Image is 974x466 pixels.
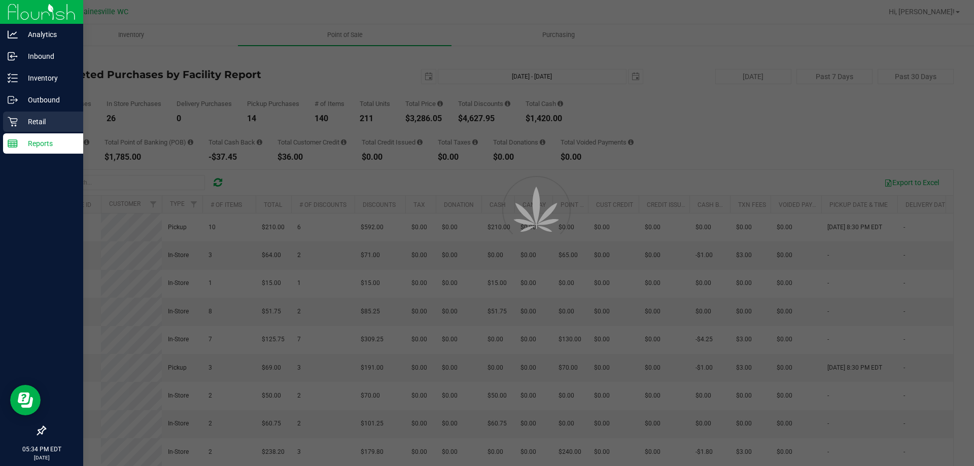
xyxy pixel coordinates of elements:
[18,94,79,106] p: Outbound
[8,138,18,149] inline-svg: Reports
[18,72,79,84] p: Inventory
[18,116,79,128] p: Retail
[18,28,79,41] p: Analytics
[8,73,18,83] inline-svg: Inventory
[5,445,79,454] p: 05:34 PM EDT
[8,29,18,40] inline-svg: Analytics
[8,117,18,127] inline-svg: Retail
[18,50,79,62] p: Inbound
[18,137,79,150] p: Reports
[10,385,41,415] iframe: Resource center
[8,51,18,61] inline-svg: Inbound
[5,454,79,461] p: [DATE]
[8,95,18,105] inline-svg: Outbound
